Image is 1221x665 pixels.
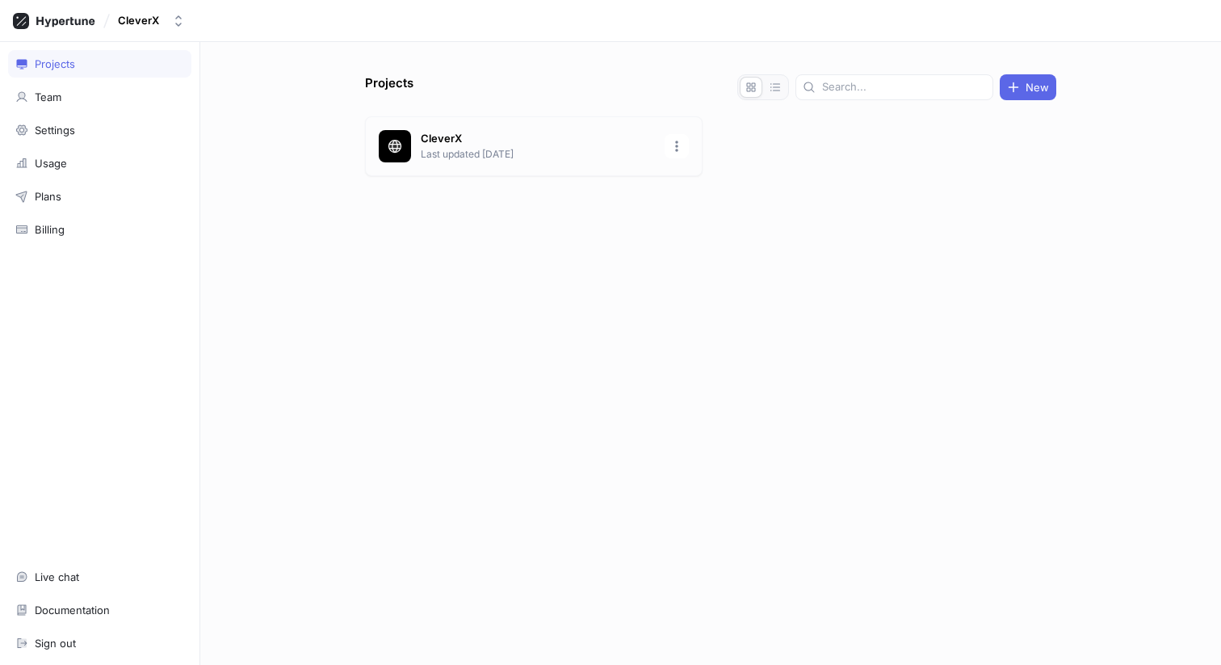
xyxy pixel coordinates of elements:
div: Documentation [35,604,110,617]
div: CleverX [118,14,159,27]
div: Projects [35,57,75,70]
button: New [1000,74,1056,100]
a: Settings [8,116,191,144]
div: Sign out [35,637,76,650]
input: Search... [822,79,986,95]
div: Plans [35,190,61,203]
button: CleverX [111,7,191,34]
p: CleverX [421,131,655,147]
div: Settings [35,124,75,137]
a: Usage [8,149,191,177]
span: New [1026,82,1049,92]
p: Projects [365,74,413,100]
p: Last updated [DATE] [421,147,655,162]
div: Live chat [35,570,79,583]
div: Usage [35,157,67,170]
a: Projects [8,50,191,78]
div: Team [35,90,61,103]
a: Plans [8,183,191,210]
a: Documentation [8,596,191,624]
a: Team [8,83,191,111]
div: Billing [35,223,65,236]
a: Billing [8,216,191,243]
